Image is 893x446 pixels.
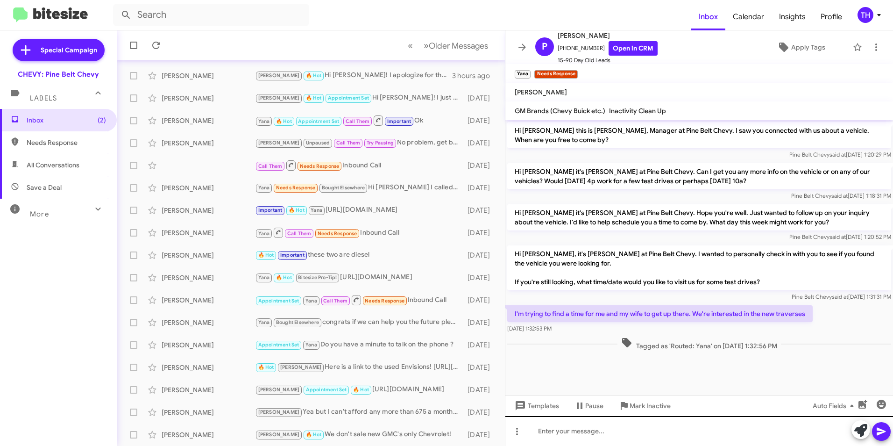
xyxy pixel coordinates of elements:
[789,151,891,158] span: Pine Belt Chevy [DATE] 1:20:29 PM
[27,138,106,147] span: Needs Response
[162,430,255,439] div: [PERSON_NAME]
[367,140,394,146] span: Try Pausing
[305,342,317,348] span: Yana
[463,116,497,125] div: [DATE]
[791,192,891,199] span: Pine Belt Chevy [DATE] 1:18:31 PM
[255,115,463,126] div: Ok
[463,430,497,439] div: [DATE]
[258,252,274,258] span: 🔥 Hot
[505,397,567,414] button: Templates
[558,30,658,41] span: [PERSON_NAME]
[813,397,858,414] span: Auto Fields
[258,95,300,101] span: [PERSON_NAME]
[558,56,658,65] span: 15-90 Day Old Leads
[255,362,463,373] div: Here is a link to the used Envisions! [URL][DOMAIN_NAME]
[323,298,347,304] span: Call Them
[617,337,781,351] span: Tagged as 'Routed: Yana' on [DATE] 1:32:56 PM
[829,233,846,240] span: said at
[567,397,611,414] button: Pause
[311,207,322,213] span: Yana
[463,206,497,215] div: [DATE]
[408,40,413,51] span: «
[258,207,283,213] span: Important
[258,185,270,191] span: Yana
[463,94,497,103] div: [DATE]
[258,118,270,124] span: Yana
[463,273,497,282] div: [DATE]
[162,138,255,148] div: [PERSON_NAME]
[463,251,497,260] div: [DATE]
[280,252,305,258] span: Important
[630,397,671,414] span: Mark Inactive
[255,339,463,350] div: Do you have a minute to talk on the phone ?
[609,41,658,56] a: Open in CRM
[463,340,497,350] div: [DATE]
[258,230,270,237] span: Yana
[258,319,270,325] span: Yana
[772,3,813,30] span: Insights
[534,70,577,79] small: Needs Response
[831,192,848,199] span: said at
[255,93,463,103] div: Hi [PERSON_NAME]! I just wanted to follow up with you and see if you're still going to make it by...
[850,7,883,23] button: TH
[813,3,850,30] a: Profile
[255,407,463,417] div: Yea but I can't afford any more than 675 a month and I don't have money to put down. Can barely a...
[162,385,255,395] div: [PERSON_NAME]
[306,140,330,146] span: Unpaused
[162,206,255,215] div: [PERSON_NAME]
[98,115,106,125] span: (2)
[609,107,666,115] span: Inactivity Clean Up
[858,7,873,23] div: TH
[18,70,99,79] div: CHEVY: Pine Belt Chevy
[507,325,552,332] span: [DATE] 1:32:53 PM
[507,163,891,189] p: Hi [PERSON_NAME] it's [PERSON_NAME] at Pine Belt Chevy. Can I get you any more info on the vehicl...
[829,151,846,158] span: said at
[513,397,559,414] span: Templates
[542,39,547,54] span: P
[306,95,322,101] span: 🔥 Hot
[162,408,255,417] div: [PERSON_NAME]
[463,408,497,417] div: [DATE]
[258,432,300,438] span: [PERSON_NAME]
[298,274,337,281] span: Bitesize Pro-Tip!
[328,95,369,101] span: Appointment Set
[306,387,347,393] span: Appointment Set
[30,94,57,102] span: Labels
[276,319,319,325] span: Bought Elsewhere
[507,305,813,322] p: I'm trying to find a time for me and my wife to get up there. We're interested in the new traverses
[365,298,404,304] span: Needs Response
[258,298,299,304] span: Appointment Set
[258,364,274,370] span: 🔥 Hot
[463,228,497,237] div: [DATE]
[507,204,891,230] p: Hi [PERSON_NAME] it's [PERSON_NAME] at Pine Belt Chevy. Hope you're well. Just wanted to follow u...
[258,342,299,348] span: Appointment Set
[463,318,497,327] div: [DATE]
[585,397,603,414] span: Pause
[515,88,567,96] span: [PERSON_NAME]
[255,159,463,171] div: Inbound Call
[30,210,49,218] span: More
[162,295,255,305] div: [PERSON_NAME]
[41,45,97,55] span: Special Campaign
[13,39,105,61] a: Special Campaign
[280,364,322,370] span: [PERSON_NAME]
[255,250,463,260] div: these two are diesel
[162,363,255,372] div: [PERSON_NAME]
[255,317,463,328] div: congrats if we can help you the future please let me know
[515,70,531,79] small: Yana
[353,387,369,393] span: 🔥 Hot
[336,140,361,146] span: Call Them
[507,122,891,148] p: Hi [PERSON_NAME] this is [PERSON_NAME], Manager at Pine Belt Chevy. I saw you connected with us a...
[255,294,463,306] div: Inbound Call
[322,185,365,191] span: Bought Elsewhere
[162,318,255,327] div: [PERSON_NAME]
[276,274,292,281] span: 🔥 Hot
[691,3,725,30] a: Inbox
[725,3,772,30] a: Calendar
[255,137,463,148] div: No problem, get better soon!
[276,185,316,191] span: Needs Response
[258,274,270,281] span: Yana
[258,72,300,79] span: [PERSON_NAME]
[463,363,497,372] div: [DATE]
